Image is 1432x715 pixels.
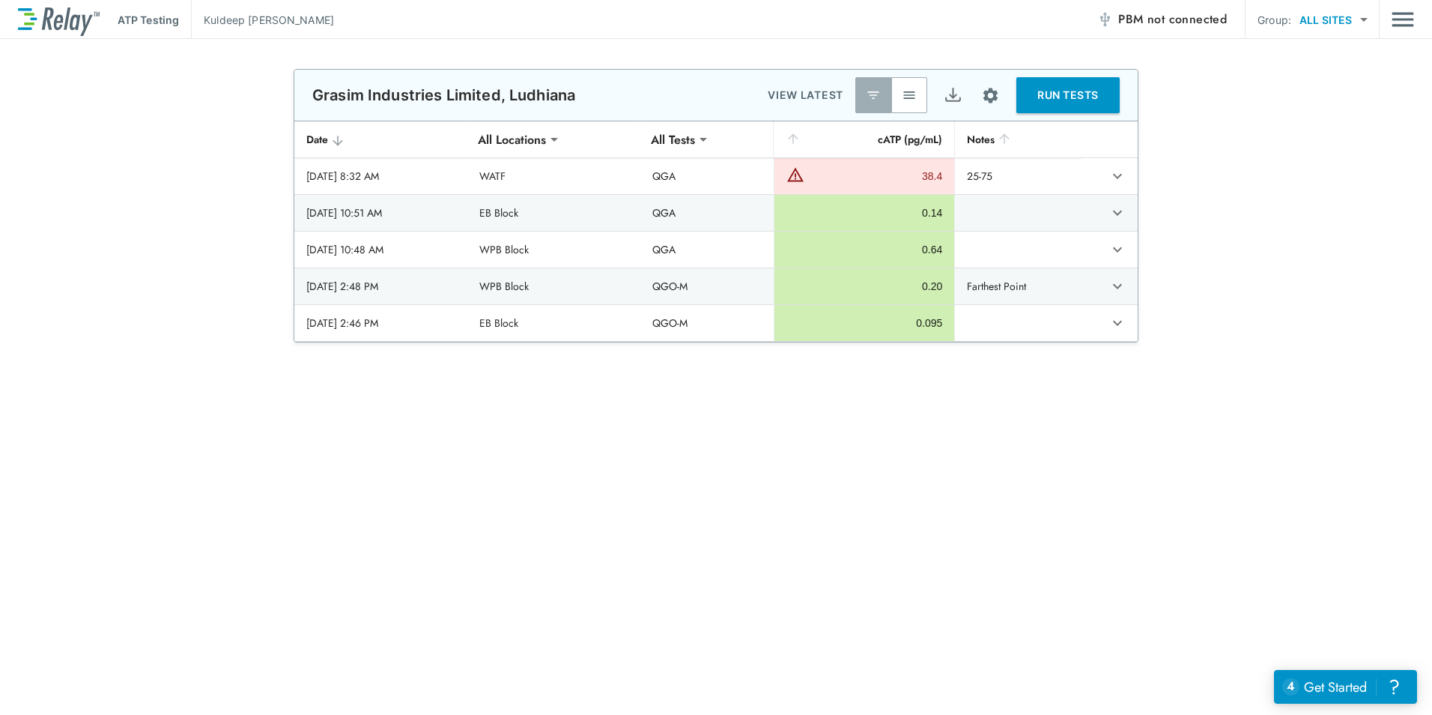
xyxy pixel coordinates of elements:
[1118,9,1227,30] span: PBM
[306,242,455,257] div: [DATE] 10:48 AM
[944,86,962,105] img: Export Icon
[1392,5,1414,34] img: Drawer Icon
[902,88,917,103] img: View All
[294,121,1138,342] table: sticky table
[467,268,640,304] td: WPB Block
[1392,5,1414,34] button: Main menu
[1147,10,1227,28] span: not connected
[1105,274,1130,299] button: expand row
[1274,670,1417,704] iframe: Resource center
[981,86,1000,105] img: Settings Icon
[1105,200,1130,226] button: expand row
[18,4,100,36] img: LuminUltra Relay
[467,158,640,194] td: WATF
[768,86,843,104] p: VIEW LATEST
[306,205,455,220] div: [DATE] 10:51 AM
[294,121,467,158] th: Date
[640,158,774,194] td: QGA
[1016,77,1120,113] button: RUN TESTS
[467,195,640,231] td: EB Block
[640,195,774,231] td: QGA
[786,279,942,294] div: 0.20
[967,130,1069,148] div: Notes
[1105,163,1130,189] button: expand row
[1105,310,1130,336] button: expand row
[640,268,774,304] td: QGO-M
[1257,12,1291,28] p: Group:
[935,77,971,113] button: Export
[467,232,640,268] td: WPB Block
[971,76,1010,115] button: Site setup
[786,130,942,148] div: cATP (pg/mL)
[640,232,774,268] td: QGA
[1097,12,1112,27] img: Offline Icon
[306,279,455,294] div: [DATE] 2:48 PM
[786,316,942,331] div: 0.095
[866,88,881,103] img: Latest
[118,12,179,28] p: ATP Testing
[786,242,942,257] div: 0.64
[204,12,334,28] p: Kuldeep [PERSON_NAME]
[467,305,640,341] td: EB Block
[640,305,774,341] td: QGO-M
[1105,237,1130,262] button: expand row
[1091,4,1233,34] button: PBM not connected
[808,169,942,184] div: 38.4
[312,86,575,104] p: Grasim Industries Limited, Ludhiana
[954,268,1081,304] td: Farthest Point
[786,205,942,220] div: 0.14
[306,169,455,184] div: [DATE] 8:32 AM
[786,166,804,184] img: Warning
[954,158,1081,194] td: 25-75
[640,124,706,154] div: All Tests
[306,316,455,331] div: [DATE] 2:46 PM
[467,124,556,154] div: All Locations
